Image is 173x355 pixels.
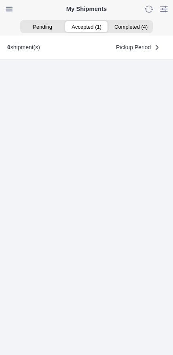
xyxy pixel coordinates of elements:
[64,21,108,32] ion-segment-button: Accepted (1)
[116,44,151,50] span: Pickup Period
[20,21,64,32] ion-segment-button: Pending
[7,44,40,50] div: shipment(s)
[109,21,153,32] ion-segment-button: Completed (4)
[7,44,11,50] b: 0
